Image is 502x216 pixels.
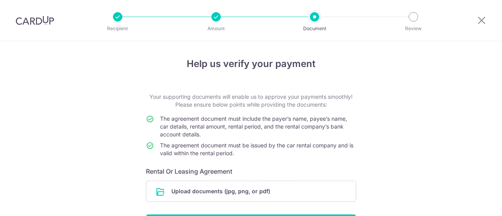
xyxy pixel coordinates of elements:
p: Recipient [89,25,147,33]
p: Your supporting documents will enable us to approve your payments smoothly! Please ensure below p... [146,93,356,109]
span: The agreement document must include the payer’s name, payee’s name, car details, rental amount, r... [160,115,347,138]
div: Upload documents (jpg, png, or pdf) [146,181,356,202]
p: Document [286,25,344,33]
p: Review [384,25,442,33]
iframe: Opens a widget where you can find more information [452,192,494,212]
img: CardUp [16,16,54,25]
span: The agreement document must be issued by the car rental company and is valid within the rental pe... [160,142,353,156]
h4: Help us verify your payment [146,57,356,71]
p: Amount [187,25,245,33]
h6: Rental Or Leasing Agreement [146,167,356,176]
